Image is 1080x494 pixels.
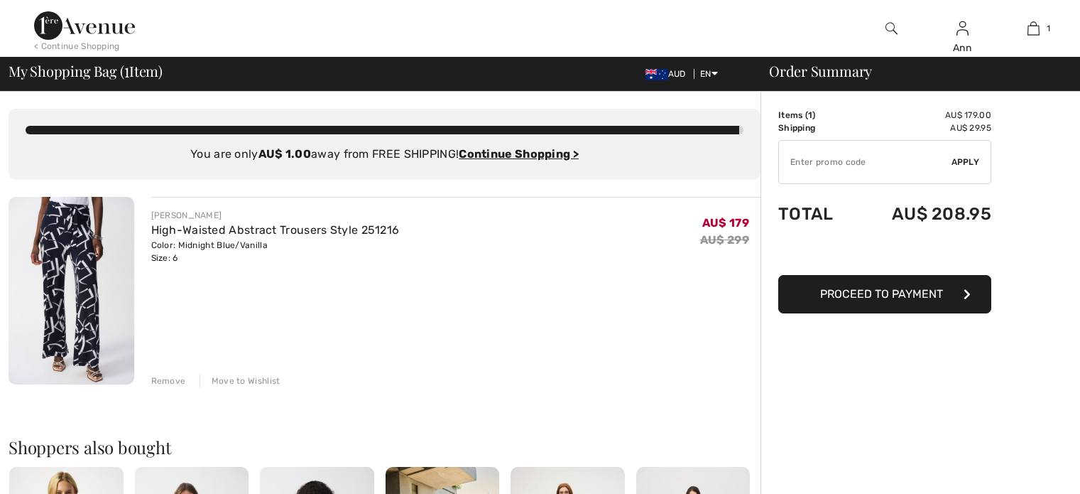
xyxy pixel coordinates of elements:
[1027,20,1040,37] img: My Bag
[34,40,120,53] div: < Continue Shopping
[885,20,898,37] img: search the website
[151,223,400,237] a: High-Waisted Abstract Trousers Style 251216
[151,375,186,387] div: Remove
[700,233,749,247] s: AU$ 299
[645,69,668,80] img: Australian Dollar
[927,41,997,55] div: Ann
[459,147,579,161] a: Continue Shopping >
[9,64,163,78] span: My Shopping Bag ( Item)
[779,141,951,183] input: Promo code
[752,64,1071,78] div: Order Summary
[951,156,980,168] span: Apply
[854,190,991,238] td: AU$ 208.95
[854,109,991,122] td: AU$ 179.00
[778,109,854,122] td: Items ( )
[151,209,400,222] div: [PERSON_NAME]
[151,239,400,264] div: Color: Midnight Blue/Vanilla Size: 6
[645,69,692,79] span: AUD
[700,69,718,79] span: EN
[998,20,1068,37] a: 1
[778,238,991,270] iframe: PayPal
[702,216,749,230] span: AU$ 179
[956,20,969,37] img: My Info
[9,439,760,456] h2: Shoppers also bought
[124,60,129,79] span: 1
[9,197,134,385] img: High-Waisted Abstract Trousers Style 251216
[26,146,743,163] div: You are only away from FREE SHIPPING!
[1047,22,1050,35] span: 1
[820,287,943,301] span: Proceed to Payment
[956,21,969,35] a: Sign In
[854,122,991,134] td: AU$ 29.95
[778,122,854,134] td: Shipping
[258,147,311,161] strong: AU$ 1.00
[778,190,854,238] td: Total
[778,275,991,313] button: Proceed to Payment
[34,11,135,40] img: 1ère Avenue
[808,110,812,120] span: 1
[200,375,280,387] div: Move to Wishlist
